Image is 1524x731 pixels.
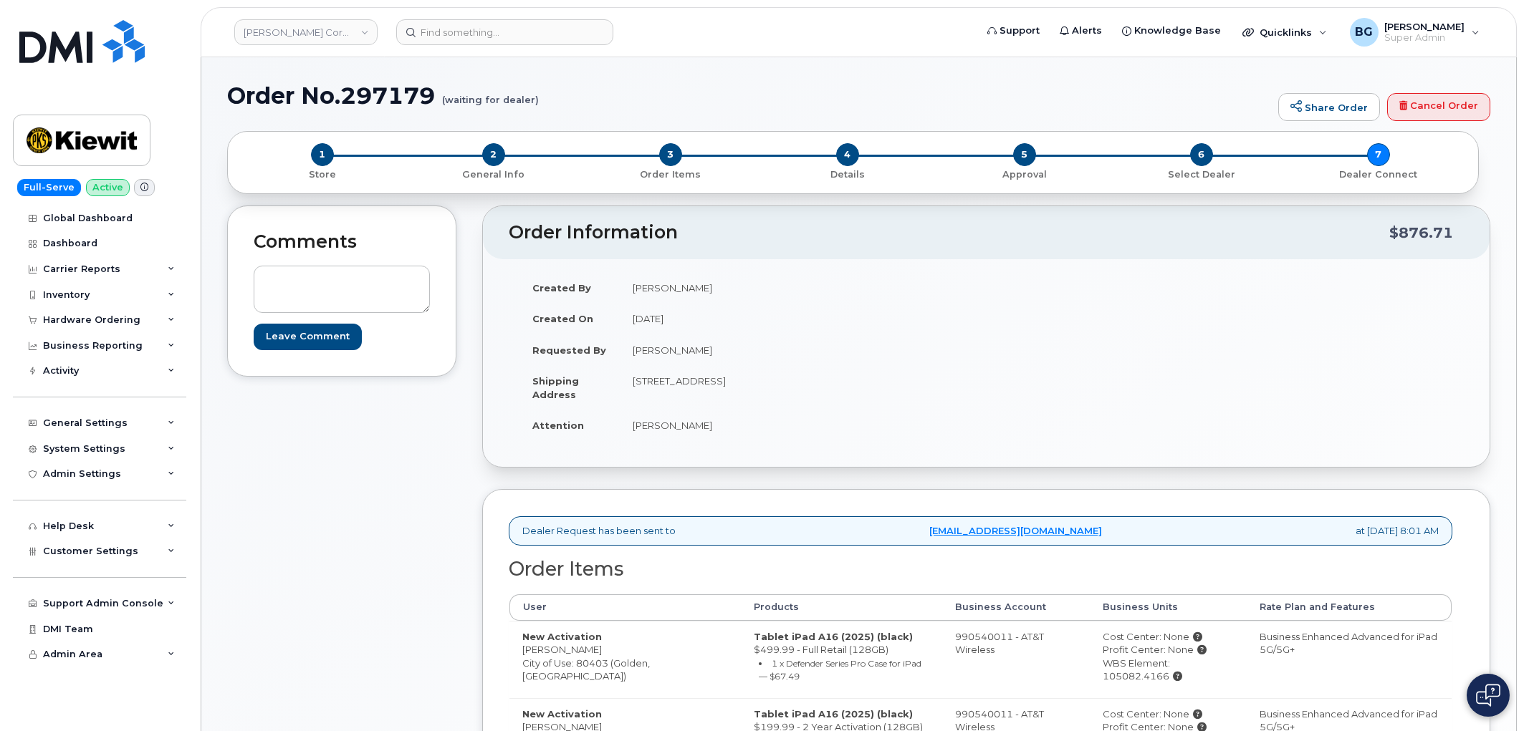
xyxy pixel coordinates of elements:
a: Share Order [1278,93,1380,122]
p: Select Dealer [1118,168,1284,181]
strong: Attention [532,420,584,431]
td: $499.99 - Full Retail (128GB) [741,621,941,698]
a: 3 Order Items [582,166,759,181]
a: 4 Details [759,166,936,181]
p: General Info [411,168,576,181]
td: [PERSON_NAME] [620,272,976,304]
strong: Created By [532,282,591,294]
h2: Comments [254,232,430,252]
div: Dealer Request has been sent to at [DATE] 8:01 AM [509,516,1452,546]
th: Products [741,594,941,620]
p: Details [765,168,930,181]
strong: Tablet iPad A16 (2025) (black) [754,708,913,720]
p: Store [245,168,399,181]
p: Order Items [588,168,753,181]
td: [PERSON_NAME] [620,410,976,441]
div: WBS Element: 105082.4166 [1103,657,1234,683]
td: [PERSON_NAME] City of Use: 80403 (Golden, [GEOGRAPHIC_DATA]) [509,621,741,698]
strong: Created On [532,313,593,324]
span: 2 [482,143,505,166]
img: Open chat [1476,684,1500,707]
h1: Order No.297179 [227,83,1271,108]
th: Business Units [1090,594,1247,620]
div: Profit Center: None [1103,643,1234,657]
input: Leave Comment [254,324,362,350]
strong: Requested By [532,344,606,356]
td: [PERSON_NAME] [620,334,976,366]
td: [STREET_ADDRESS] [620,365,976,410]
strong: New Activation [522,708,602,720]
td: Business Enhanced Advanced for iPad 5G/5G+ [1247,621,1452,698]
p: Approval [941,168,1107,181]
td: 990540011 - AT&T Wireless [942,621,1090,698]
h2: Order Information [509,223,1389,243]
div: Cost Center: None [1103,630,1234,644]
div: Cost Center: None [1103,707,1234,721]
th: User [509,594,741,620]
strong: Shipping Address [532,375,579,400]
span: 6 [1190,143,1213,166]
span: 3 [659,143,682,166]
a: [EMAIL_ADDRESS][DOMAIN_NAME] [929,524,1102,538]
a: 2 General Info [405,166,582,181]
small: 1 x Defender Series Pro Case for iPad — $67.49 [759,658,921,682]
div: $876.71 [1389,219,1453,246]
span: 4 [836,143,859,166]
span: 5 [1013,143,1036,166]
td: [DATE] [620,303,976,334]
strong: New Activation [522,631,602,642]
span: 1 [311,143,334,166]
a: 6 Select Dealer [1113,166,1290,181]
h2: Order Items [509,558,1452,580]
a: Cancel Order [1387,93,1490,122]
th: Rate Plan and Features [1247,594,1452,620]
small: (waiting for dealer) [442,83,539,105]
strong: Tablet iPad A16 (2025) (black) [754,631,913,642]
th: Business Account [942,594,1090,620]
a: 1 Store [239,166,405,181]
a: 5 Approval [936,166,1113,181]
